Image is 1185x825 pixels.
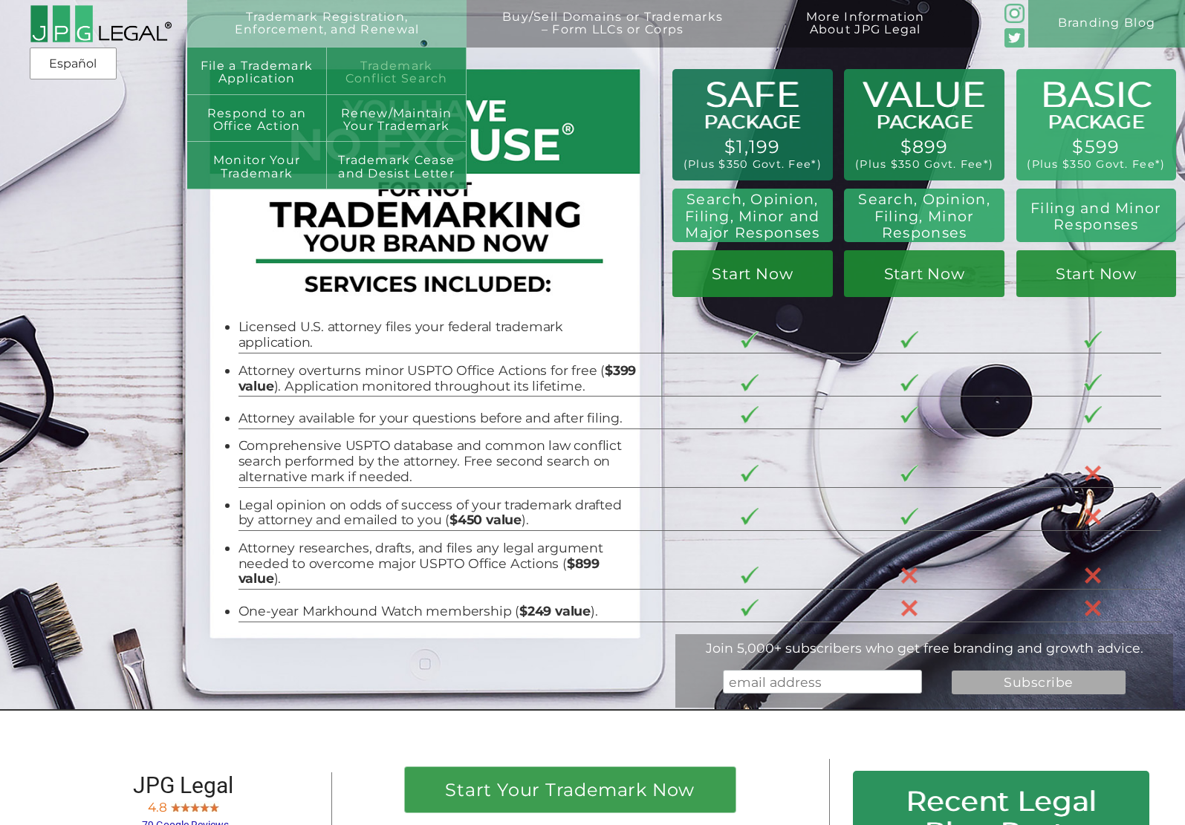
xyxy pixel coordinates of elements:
[171,801,181,812] img: Screen-Shot-2017-10-03-at-11.31.22-PM.jpg
[1016,250,1176,297] a: Start Now
[952,671,1126,694] input: Subscribe
[770,10,960,58] a: More InformationAbout JPG Legal
[187,142,327,189] a: Monitor Your Trademark
[238,362,637,394] b: $399 value
[327,48,467,95] a: Trademark Conflict Search
[854,191,995,241] h2: Search, Opinion, Filing, Minor Responses
[327,142,467,189] a: Trademark Cease and Desist Letter
[741,374,759,391] img: checkmark-border-3.png
[1004,4,1025,24] img: glyph-logo_May2016-green3-90.png
[723,670,922,694] input: email address
[900,599,918,617] img: X-30-3.png
[238,541,638,587] li: Attorney researches, drafts, and files any legal argument needed to overcome major USPTO Office A...
[30,4,172,43] img: 2016-logo-black-letters-3-r.png
[34,50,112,77] a: Español
[148,800,167,815] span: 4.8
[675,640,1173,656] div: Join 5,000+ subscribers who get free branding and growth advice.
[200,801,210,812] img: Screen-Shot-2017-10-03-at-11.31.22-PM.jpg
[900,374,918,391] img: checkmark-border-3.png
[741,406,759,423] img: checkmark-border-3.png
[238,555,600,587] b: $899 value
[672,250,832,297] a: Start Now
[1084,508,1102,526] img: X-30-3.png
[417,781,724,806] h1: Start Your Trademark Now
[900,465,918,482] img: checkmark-border-3.png
[238,604,638,619] li: One-year Markhound Watch membership ( ).
[1084,406,1102,423] img: checkmark-border-3.png
[190,801,200,812] img: Screen-Shot-2017-10-03-at-11.31.22-PM.jpg
[199,10,455,58] a: Trademark Registration,Enforcement, and Renewal
[1084,374,1102,391] img: checkmark-border-3.png
[1084,331,1102,348] img: checkmark-border-3.png
[187,48,327,95] a: File a Trademark Application
[238,498,638,528] li: Legal opinion on odds of success of your trademark drafted by attorney and emailed to you ( ).
[181,801,190,812] img: Screen-Shot-2017-10-03-at-11.31.22-PM.jpg
[900,508,918,525] img: checkmark-border-3.png
[467,10,759,58] a: Buy/Sell Domains or Trademarks– Form LLCs or Corps
[187,95,327,143] a: Respond to an Office Action
[900,406,918,423] img: checkmark-border-3.png
[741,599,759,616] img: checkmark-border-3.png
[327,95,467,143] a: Renew/Maintain Your Trademark
[133,772,233,798] span: JPG Legal
[210,801,219,812] img: Screen-Shot-2017-10-03-at-11.31.22-PM.jpg
[1084,567,1102,584] img: X-30-3.png
[900,331,918,348] img: checkmark-border-3.png
[238,438,638,484] li: Comprehensive USPTO database and common law conflict search performed by the attorney. Free secon...
[1084,465,1102,483] img: X-30-3.png
[519,603,591,619] b: $249 value
[405,767,736,813] a: Start Your Trademark Now
[900,567,918,584] img: X-30-3.png
[680,191,825,241] h2: Search, Opinion, Filing, Minor and Major Responses
[238,411,638,426] li: Attorney available for your questions before and after filing.
[449,512,522,527] b: $450 value
[741,567,759,584] img: checkmark-border-3.png
[238,319,638,350] li: Licensed U.S. attorney files your federal trademark application.
[238,363,638,394] li: Attorney overturns minor USPTO Office Actions for free ( ). Application monitored throughout its ...
[741,331,759,348] img: checkmark-border-3.png
[1025,200,1166,233] h2: Filing and Minor Responses
[844,250,1004,297] a: Start Now
[1084,599,1102,617] img: X-30-3.png
[741,465,759,482] img: checkmark-border-3.png
[741,508,759,525] img: checkmark-border-3.png
[1004,28,1025,48] img: Twitter_Social_Icon_Rounded_Square_Color-mid-green3-90.png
